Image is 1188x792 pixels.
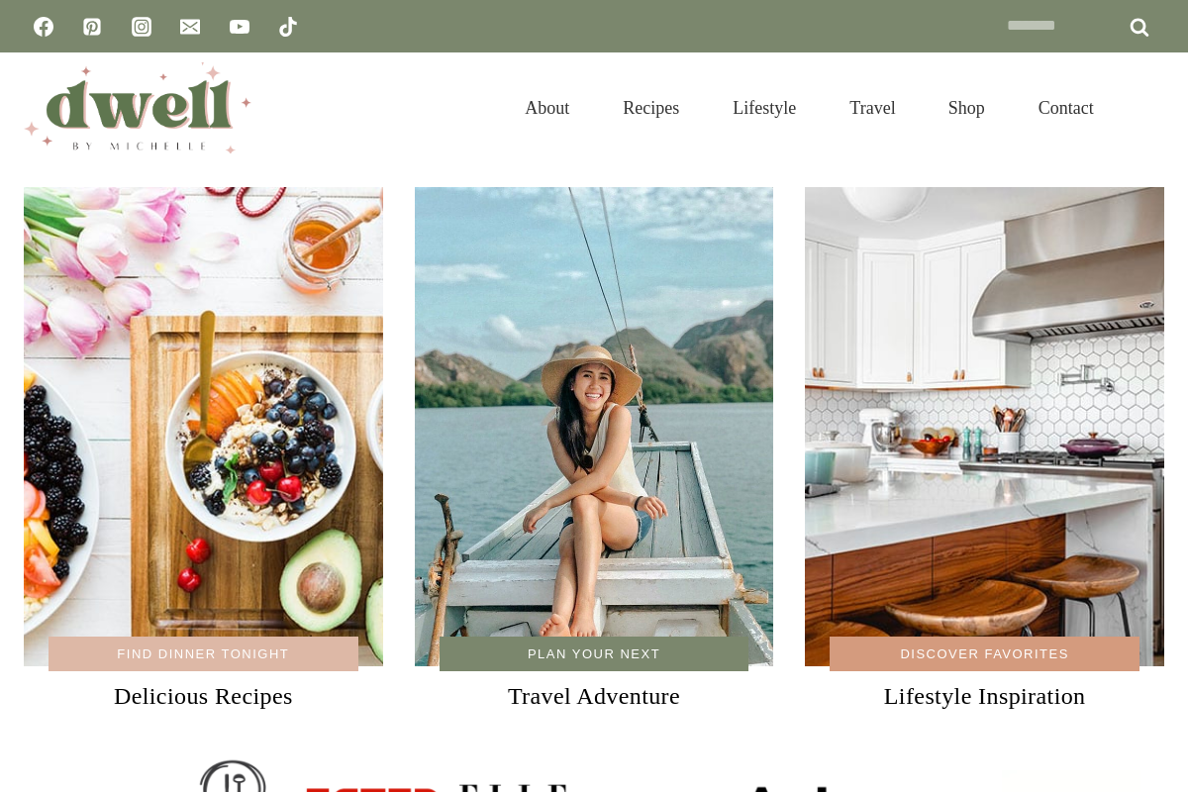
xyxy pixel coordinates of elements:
a: Contact [1012,73,1121,143]
a: TikTok [268,7,308,47]
a: Recipes [596,73,706,143]
a: Lifestyle [706,73,823,143]
a: Shop [922,73,1012,143]
img: DWELL by michelle [24,62,251,153]
a: Instagram [122,7,161,47]
nav: Primary Navigation [498,73,1121,143]
a: About [498,73,596,143]
a: Pinterest [72,7,112,47]
a: Travel [823,73,922,143]
a: Email [170,7,210,47]
a: YouTube [220,7,259,47]
button: View Search Form [1131,91,1164,125]
a: Facebook [24,7,63,47]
